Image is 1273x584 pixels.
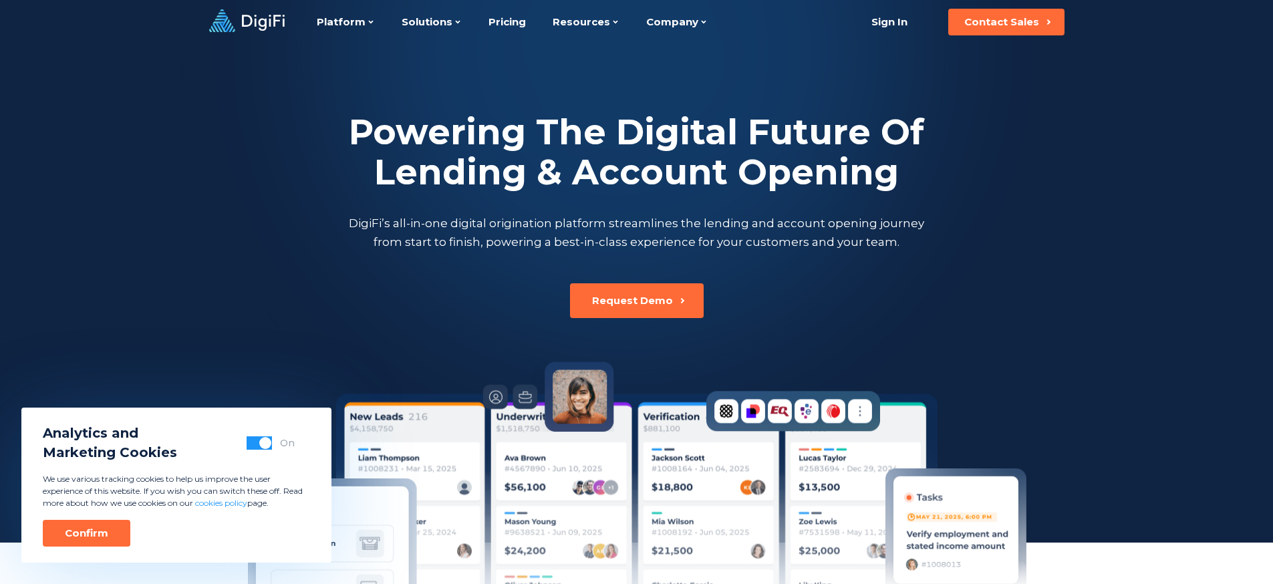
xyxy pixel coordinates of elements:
[855,9,924,35] a: Sign In
[65,527,108,540] div: Confirm
[43,473,310,509] p: We use various tracking cookies to help us improve the user experience of this website. If you wi...
[948,9,1065,35] button: Contact Sales
[346,214,928,251] p: DigiFi’s all-in-one digital origination platform streamlines the lending and account opening jour...
[43,520,130,547] button: Confirm
[195,498,247,508] a: cookies policy
[964,15,1039,29] div: Contact Sales
[592,294,673,307] div: Request Demo
[43,443,177,462] span: Marketing Cookies
[280,436,295,450] div: On
[43,424,177,443] span: Analytics and
[346,112,928,192] h2: Powering The Digital Future Of Lending & Account Opening
[570,283,704,318] button: Request Demo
